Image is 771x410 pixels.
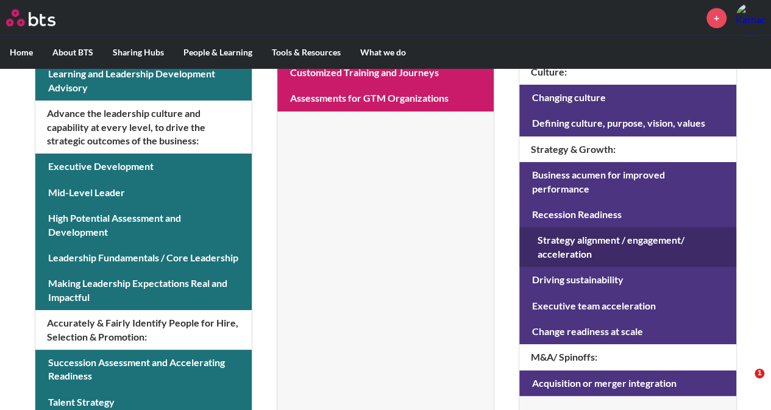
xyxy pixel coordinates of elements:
[736,3,765,32] img: Karnada Sharpe
[35,101,252,154] h4: Advance the leadership culture and capability at every level, to drive the strategic outcomes of ...
[519,136,736,162] h4: Strategy & Growth :
[174,37,262,68] label: People & Learning
[519,344,736,370] h4: M&A/ Spinoffs :
[262,37,350,68] label: Tools & Resources
[706,8,727,28] a: +
[736,3,765,32] a: Profile
[6,9,55,26] img: BTS Logo
[35,310,252,350] h4: Accurately & Fairly Identify People for Hire, Selection & Promotion :
[43,37,103,68] label: About BTS
[103,37,174,68] label: Sharing Hubs
[6,9,78,26] a: Go home
[755,369,764,378] span: 1
[730,369,759,398] iframe: Intercom live chat
[519,59,736,85] h4: Culture :
[350,37,416,68] label: What we do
